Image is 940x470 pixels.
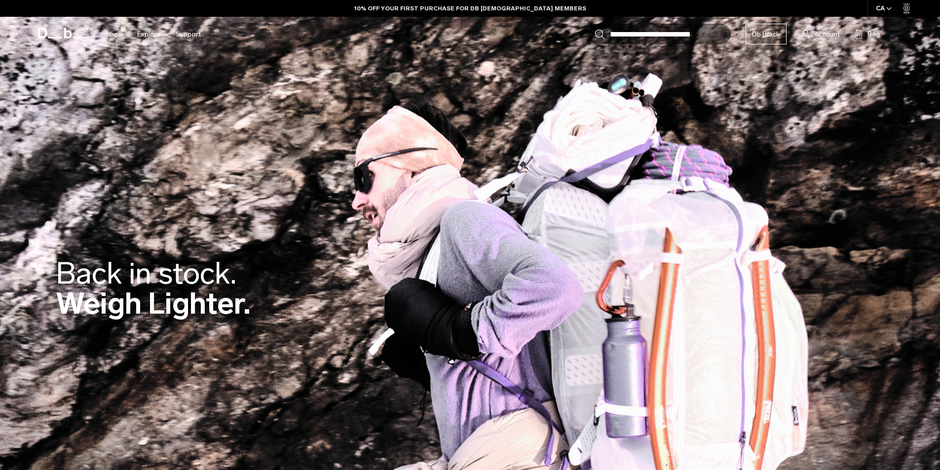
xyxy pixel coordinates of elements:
span: Back in stock. [56,255,236,291]
span: Bag [867,29,880,39]
nav: Main Navigation [98,17,208,52]
a: Account [801,28,840,40]
h2: Weigh Lighter. [56,258,251,319]
a: Db Black [746,24,787,44]
a: Shop [106,17,122,52]
a: Support [176,17,201,52]
button: Bag [855,28,880,40]
a: Explore [137,17,161,52]
span: Account [814,29,840,39]
a: 10% OFF YOUR FIRST PURCHASE FOR DB [DEMOGRAPHIC_DATA] MEMBERS [354,4,586,13]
